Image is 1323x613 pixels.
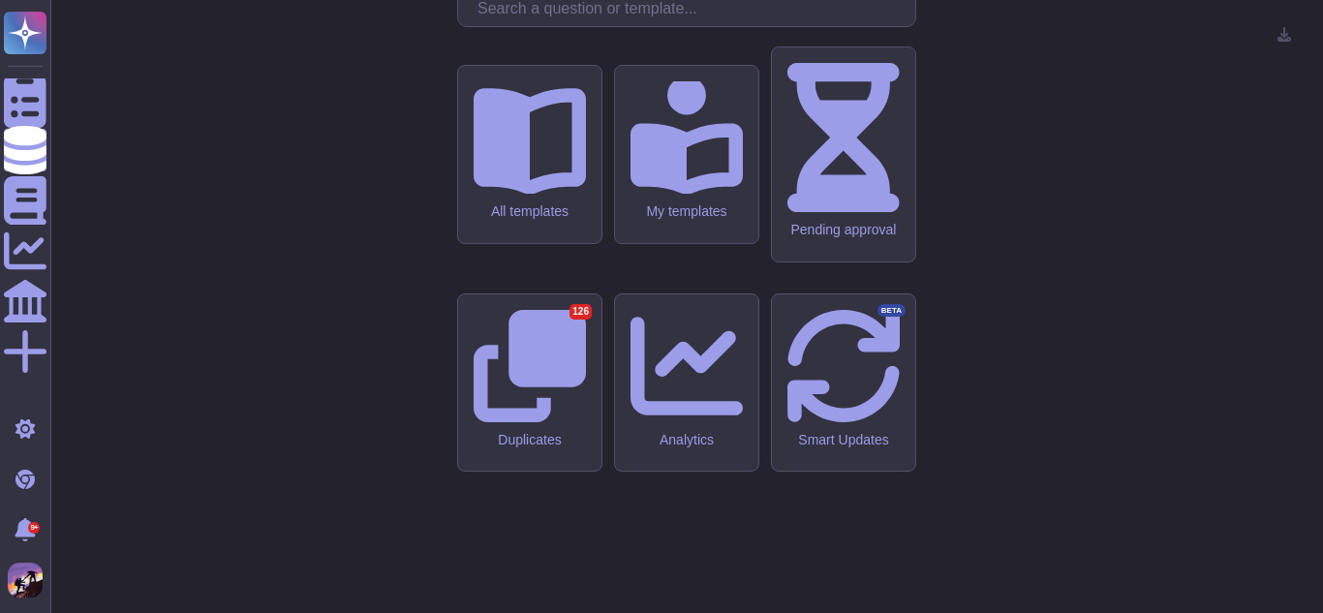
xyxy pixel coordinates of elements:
[631,432,743,448] div: Analytics
[631,203,743,220] div: My templates
[787,432,900,448] div: Smart Updates
[787,222,900,238] div: Pending approval
[877,304,906,318] div: BETA
[474,432,586,448] div: Duplicates
[4,559,56,601] button: user
[569,304,592,320] div: 126
[474,203,586,220] div: All templates
[8,563,43,598] img: user
[28,522,40,534] div: 9+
